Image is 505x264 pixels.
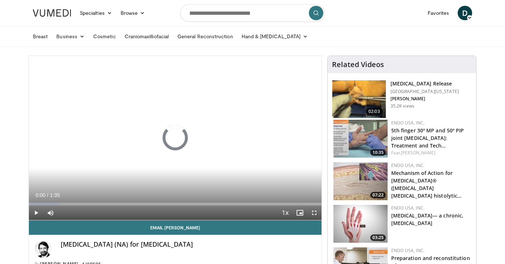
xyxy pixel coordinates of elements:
[307,206,321,220] button: Fullscreen
[401,150,435,156] a: [PERSON_NAME]
[391,127,464,149] a: 5th finger 30º MP and 50º PIP joint [MEDICAL_DATA]: Treatment and Tech…
[332,60,384,69] h4: Related Videos
[390,80,459,87] h3: [MEDICAL_DATA] Release
[50,192,60,198] span: 1:35
[333,120,388,158] a: 10:35
[29,220,321,235] a: Email [PERSON_NAME]
[116,6,150,20] a: Browse
[391,162,424,168] a: Endo USA, Inc.
[333,120,388,158] img: 9a7f6d9b-8f8d-4cd1-ad66-b7e675c80458.150x105_q85_crop-smart_upscale.jpg
[391,205,424,211] a: Endo USA, Inc.
[370,149,386,156] span: 10:35
[61,241,316,248] h4: [MEDICAL_DATA] (NA) for [MEDICAL_DATA]
[333,162,388,200] img: 4f28c07a-856f-4770-928d-01fbaac11ded.150x105_q85_crop-smart_upscale.jpg
[29,206,43,220] button: Play
[423,6,453,20] a: Favorites
[391,247,424,254] a: Endo USA, Inc.
[333,162,388,200] a: 07:22
[180,4,325,22] input: Search topics, interventions
[458,6,472,20] a: D
[89,29,120,44] a: Cosmetic
[33,9,71,17] img: VuMedi Logo
[237,29,312,44] a: Hand & [MEDICAL_DATA]
[35,192,45,198] span: 0:00
[52,29,89,44] a: Business
[332,80,386,118] img: 38790_0000_3.png.150x105_q85_crop-smart_upscale.jpg
[278,206,293,220] button: Playback Rate
[75,6,116,20] a: Specialties
[120,29,173,44] a: Craniomaxilliofacial
[43,206,58,220] button: Mute
[391,170,462,199] a: Mechanism of Action for [MEDICAL_DATA]® ([MEDICAL_DATA] [MEDICAL_DATA] histolytic…
[370,234,386,241] span: 03:25
[29,56,321,220] video-js: Video Player
[29,29,52,44] a: Breast
[370,192,386,198] span: 07:22
[35,241,52,258] img: Avatar
[47,192,48,198] span: /
[333,205,388,243] img: ad125784-313a-4fc2-9766-be83bf9ba0f3.150x105_q85_crop-smart_upscale.jpg
[391,150,470,156] div: Feat.
[173,29,237,44] a: General Reconstruction
[391,120,424,126] a: Endo USA, Inc.
[293,206,307,220] button: Enable picture-in-picture mode
[390,103,414,109] p: 35.2K views
[390,89,459,94] p: [GEOGRAPHIC_DATA][US_STATE]
[332,80,472,118] a: 02:03 [MEDICAL_DATA] Release [GEOGRAPHIC_DATA][US_STATE] [PERSON_NAME] 35.2K views
[333,205,388,243] a: 03:25
[366,108,383,115] span: 02:03
[390,96,459,102] p: [PERSON_NAME]
[391,212,464,226] a: [MEDICAL_DATA]— a chronic, [MEDICAL_DATA]
[29,203,321,206] div: Progress Bar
